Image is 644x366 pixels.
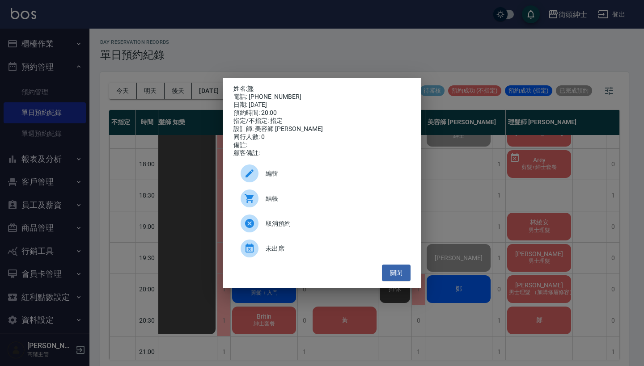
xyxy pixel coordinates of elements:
[233,186,411,211] a: 結帳
[233,211,411,236] div: 取消預約
[233,93,411,101] div: 電話: [PHONE_NUMBER]
[266,244,403,253] span: 未出席
[233,141,411,149] div: 備註:
[233,161,411,186] div: 編輯
[233,149,411,157] div: 顧客備註:
[266,219,403,228] span: 取消預約
[233,85,411,93] p: 姓名:
[266,194,403,203] span: 結帳
[233,117,411,125] div: 指定/不指定: 指定
[247,85,254,92] a: 鄭
[233,236,411,261] div: 未出席
[233,109,411,117] div: 預約時間: 20:00
[233,133,411,141] div: 同行人數: 0
[233,101,411,109] div: 日期: [DATE]
[382,265,411,281] button: 關閉
[233,125,411,133] div: 設計師: 美容師 [PERSON_NAME]
[266,169,403,178] span: 編輯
